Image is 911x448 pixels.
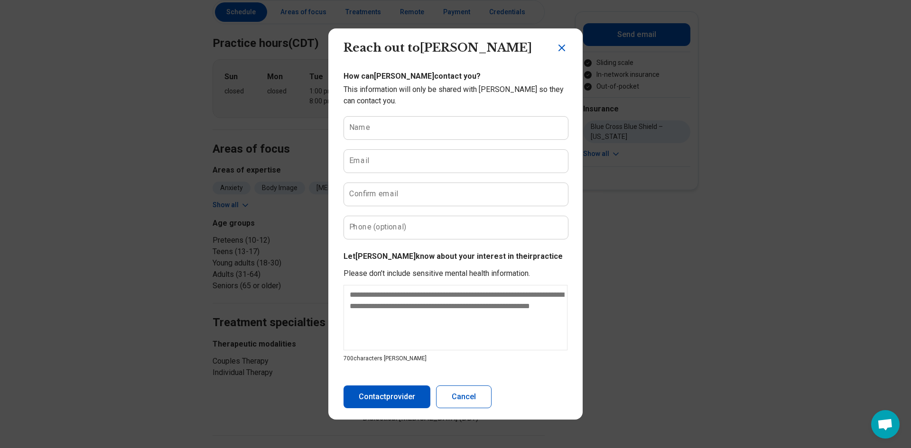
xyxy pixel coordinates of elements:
p: Please don’t include sensitive mental health information. [344,268,567,279]
p: Let [PERSON_NAME] know about your interest in their practice [344,251,567,262]
p: This information will only be shared with [PERSON_NAME] so they can contact you. [344,84,567,107]
label: Email [349,157,369,165]
label: Name [349,124,370,131]
button: Close dialog [556,42,567,54]
span: Reach out to [PERSON_NAME] [344,41,532,55]
p: 700 characters [PERSON_NAME] [344,354,567,363]
button: Contactprovider [344,385,430,408]
a: Open chat [871,410,900,439]
button: Cancel [436,385,492,408]
label: Phone (optional) [349,223,407,231]
label: Confirm email [349,190,398,198]
p: How can [PERSON_NAME] contact you? [344,71,567,82]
